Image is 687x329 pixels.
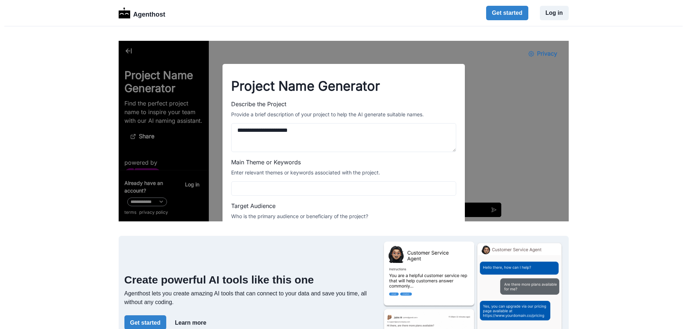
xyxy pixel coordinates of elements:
[119,41,569,221] iframe: Project Name Generator
[124,289,377,307] p: Agenthost lets you create amazing AI tools that can connect to your data and save you time, all w...
[486,6,528,20] button: Get started
[124,273,377,286] h2: Create powerful AI tools like this one
[119,7,166,20] a: LogoAgenthost
[133,7,165,20] p: Agenthost
[119,8,131,18] img: Logo
[540,6,569,20] button: Log in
